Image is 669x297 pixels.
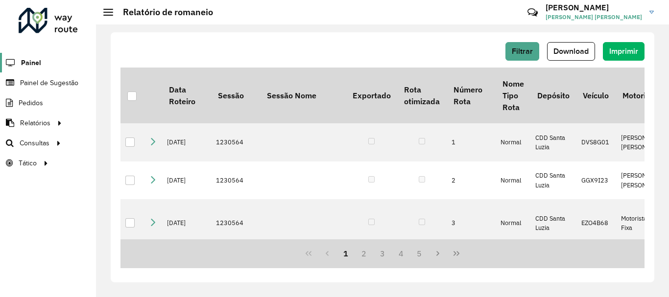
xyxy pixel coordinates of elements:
td: Normal [496,199,530,247]
th: Rota otimizada [397,68,446,123]
span: [PERSON_NAME] [PERSON_NAME] [546,13,642,22]
th: Sessão [211,68,260,123]
td: CDD Santa Luzia [530,123,576,161]
td: [DATE] [162,161,211,200]
td: DVS8G01 [576,123,616,161]
td: Normal [496,123,530,161]
td: CDD Santa Luzia [530,199,576,247]
button: Imprimir [603,42,645,61]
td: 3 [447,199,496,247]
td: [DATE] [162,123,211,161]
button: 3 [373,244,392,263]
button: Next Page [429,244,447,263]
a: Contato Rápido [522,2,543,23]
button: Filtrar [505,42,539,61]
th: Exportado [346,68,397,123]
th: Data Roteiro [162,68,211,123]
td: Normal [496,161,530,200]
span: Filtrar [512,47,533,55]
td: 1230564 [211,123,260,161]
td: 1230564 [211,161,260,200]
button: Download [547,42,595,61]
h3: [PERSON_NAME] [546,3,642,12]
th: Depósito [530,68,576,123]
span: Tático [19,158,37,168]
th: Nome Tipo Rota [496,68,530,123]
td: CDD Santa Luzia [530,161,576,200]
td: 2 [447,161,496,200]
td: 1 [447,123,496,161]
th: Sessão Nome [260,68,346,123]
span: Painel de Sugestão [20,78,78,88]
th: Número Rota [447,68,496,123]
span: Download [553,47,589,55]
button: 2 [355,244,373,263]
td: GGX9I23 [576,161,616,200]
button: 1 [336,244,355,263]
span: Relatórios [20,118,50,128]
td: EZO4B68 [576,199,616,247]
span: Pedidos [19,98,43,108]
td: [DATE] [162,199,211,247]
button: 4 [392,244,410,263]
td: 1230564 [211,199,260,247]
h2: Relatório de romaneio [113,7,213,18]
span: Imprimir [609,47,638,55]
button: Last Page [447,244,466,263]
th: Veículo [576,68,616,123]
span: Painel [21,58,41,68]
button: 5 [410,244,429,263]
span: Consultas [20,138,49,148]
